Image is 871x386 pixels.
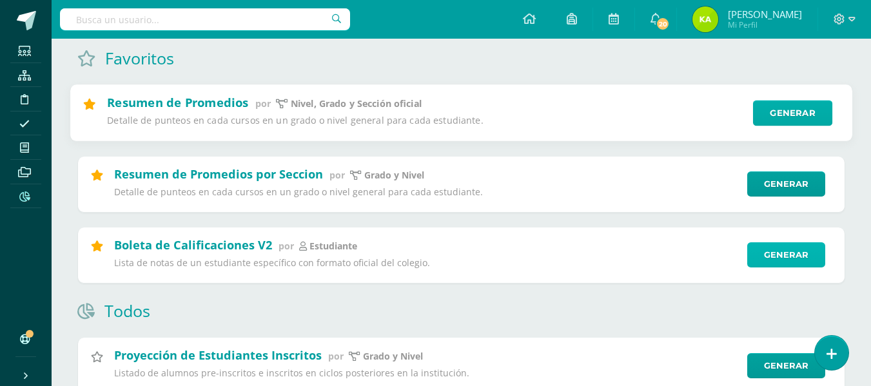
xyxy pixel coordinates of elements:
p: Grado y Nivel [363,351,423,362]
h2: Proyección de Estudiantes Inscritos [114,347,322,363]
a: Generar [747,353,825,378]
p: estudiante [309,240,357,252]
h1: Todos [104,300,150,322]
h2: Resumen de Promedios por Seccion [114,166,323,182]
span: 20 [656,17,670,31]
h2: Resumen de Promedios [107,95,248,110]
a: Generar [753,101,832,126]
span: por [279,240,294,252]
a: Generar [747,171,825,197]
span: [PERSON_NAME] [728,8,802,21]
span: por [255,97,271,110]
p: Lista de notas de un estudiante específico con formato oficial del colegio. [114,257,739,269]
img: d6f4a965678b72818fa0429cbf0648b7.png [692,6,718,32]
p: Listado de alumnos pre-inscritos e inscritos en ciclos posteriores en la institución. [114,367,739,379]
span: por [328,350,344,362]
p: Detalle de punteos en cada cursos en un grado o nivel general para cada estudiante. [114,186,739,198]
h1: Favoritos [105,47,174,69]
input: Busca un usuario... [60,8,350,30]
p: Nivel, Grado y Sección oficial [291,98,422,110]
p: Detalle de punteos en cada cursos en un grado o nivel general para cada estudiante. [107,115,744,127]
a: Generar [747,242,825,267]
span: Mi Perfil [728,19,802,30]
p: Grado y Nivel [364,169,424,181]
h2: Boleta de Calificaciones V2 [114,237,272,253]
span: por [329,169,345,181]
